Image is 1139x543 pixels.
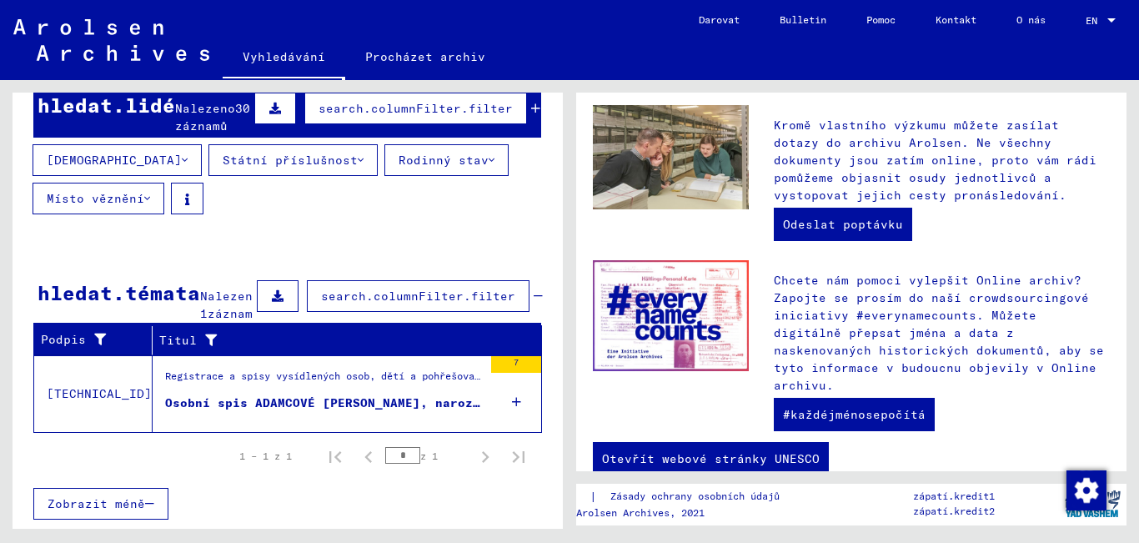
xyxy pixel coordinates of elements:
[1061,483,1124,525] img: yv_logo.png
[365,49,485,64] font: Procházet archiv
[774,398,935,431] a: #každéjménosepočítá
[319,440,352,473] button: První stránka
[159,327,521,354] div: Titul
[774,118,1096,203] font: Kromě vlastního výzkumu můžete zasílat dotazy do archivu Arolsen. Ne všechny dokumenty jsou zatím...
[33,488,168,520] button: Zobrazit méně
[936,13,976,26] font: Kontakt
[38,93,175,118] font: hledat.lidé
[159,333,197,348] font: Titul
[469,440,502,473] button: Další stránka
[1016,13,1046,26] font: O nás
[590,489,597,504] font: |
[866,13,896,26] font: Pomoc
[780,13,826,26] font: Bulletin
[175,101,235,116] font: Nalezeno
[783,407,926,422] font: #každéjménosepočítá
[345,37,505,77] a: Procházet archiv
[597,488,852,505] a: Zásady ochrany osobních údajů v zápatí
[307,280,529,312] button: search.columnFilter.filter
[208,144,378,176] button: Státní příslušnost
[223,153,358,168] font: Státní příslušnost
[175,101,250,133] font: 30 záznamů
[384,144,509,176] button: Rodinný stav
[33,144,202,176] button: [DEMOGRAPHIC_DATA]
[319,101,513,116] font: search.columnFilter.filter
[593,442,829,475] a: Otevřít webové stránky UNESCO
[506,506,705,519] font: Copyright © Arolsen Archives, 2021
[48,496,145,511] font: Zobrazit méně
[774,208,912,241] a: Odeslat poptávku
[913,505,995,517] font: zápatí.kredit2
[33,183,164,214] button: Místo věznění
[610,490,832,502] font: Zásady ochrany osobních údajů v zápatí
[243,49,325,64] font: Vyhledávání
[47,191,144,206] font: Místo věznění
[502,440,535,473] button: Poslední stránka
[1086,14,1097,27] font: EN
[352,440,385,473] button: Předchozí stránka
[602,451,820,466] font: Otevřít webové stránky UNESCO
[699,13,740,26] font: Darovat
[304,93,527,124] button: search.columnFilter.filter
[41,332,86,347] font: Podpis
[41,327,152,354] div: Podpis
[165,395,660,410] font: Osobní spis ADAMCOVÉ [PERSON_NAME], narozené [DATE] a dalších osob
[321,289,515,304] font: search.columnFilter.filter
[783,217,903,232] font: Odeslat poptávku
[399,153,489,168] font: Rodinný stav
[13,19,209,61] img: Arolsen_neg.svg
[223,37,345,80] a: Vyhledávání
[47,153,182,168] font: [DEMOGRAPHIC_DATA]
[913,490,995,502] font: zápatí.kredit1
[774,273,1104,393] font: Chcete nám pomoci vylepšit Online archiv? Zapojte se prosím do naší crowdsourcingové iniciativy #...
[593,105,749,209] img: inquiries.jpg
[1066,470,1106,510] img: Změna souhlasu
[593,260,749,371] img: enc.jpg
